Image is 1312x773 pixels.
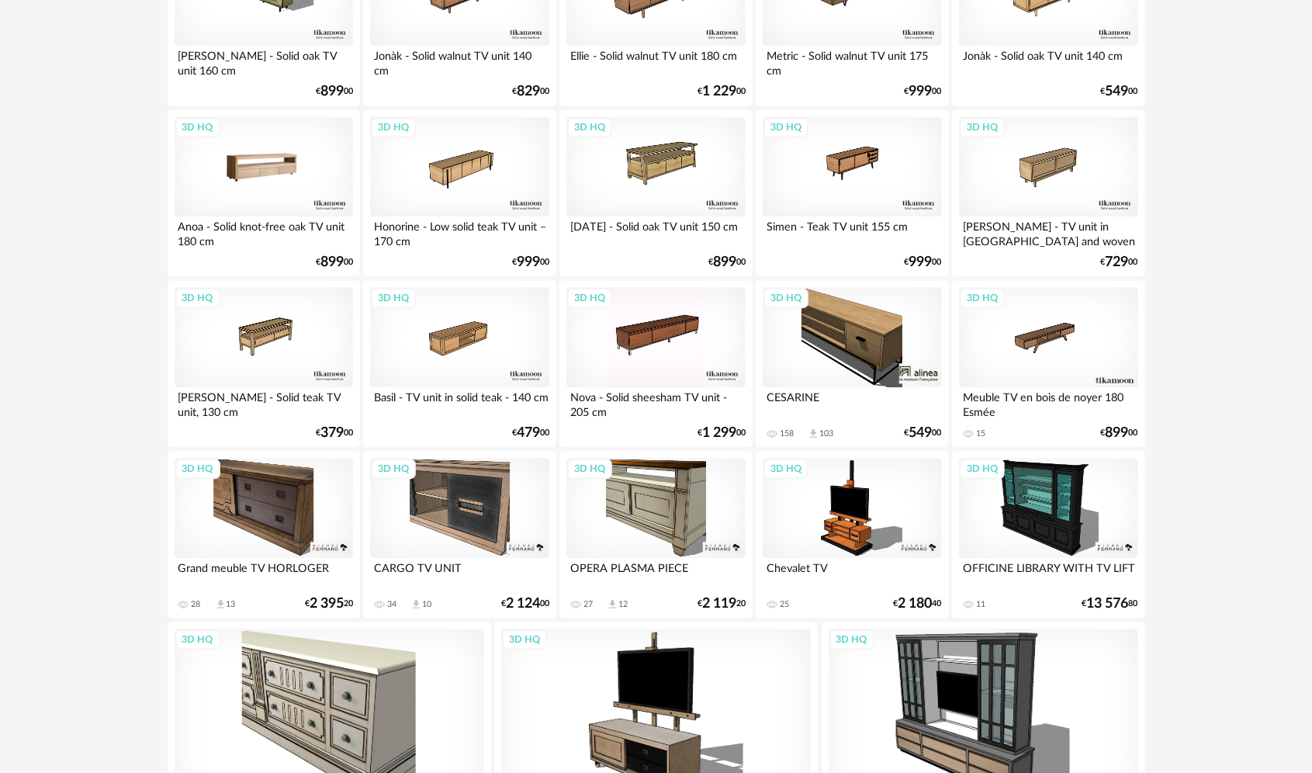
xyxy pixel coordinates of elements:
[763,117,808,137] div: 3D HQ
[512,86,549,97] div: € 00
[909,86,933,97] span: 999
[1087,598,1129,609] span: 13 576
[175,288,220,308] div: 3D HQ
[512,257,549,268] div: € 00
[959,217,1137,248] div: [PERSON_NAME] - TV unit in [GEOGRAPHIC_DATA] and woven cane, 140 cm
[756,280,948,448] a: 3D HQ CESARINE 158 Download icon 103 €54900
[370,46,549,77] div: Jonàk - Solid walnut TV unit 140 cm
[316,86,353,97] div: € 00
[370,217,549,248] div: Honorine - Low solid teak TV unit – 170 cm
[320,428,344,438] span: 379
[808,428,819,439] span: Download icon
[512,428,549,438] div: € 00
[976,599,985,610] div: 11
[905,428,942,438] div: € 00
[976,428,985,439] div: 15
[517,86,540,97] span: 829
[952,280,1144,448] a: 3D HQ Meuble TV en bois de noyer 180 Esmée 15 €89900
[363,280,556,448] a: 3D HQ Basil - TV unit in solid teak - 140 cm €47900
[959,46,1137,77] div: Jonàk - Solid oak TV unit 140 cm
[363,451,556,619] a: 3D HQ CARGO TV UNIT 34 Download icon 10 €2 12400
[909,428,933,438] span: 549
[819,428,833,439] div: 103
[175,217,353,248] div: Anoa - Solid knot-free oak TV unit 180 cm
[370,387,549,418] div: Basil - TV unit in solid teak - 140 cm
[952,109,1144,277] a: 3D HQ [PERSON_NAME] - TV unit in [GEOGRAPHIC_DATA] and woven cane, 140 cm €72900
[829,629,874,650] div: 3D HQ
[215,598,227,610] span: Download icon
[175,629,220,650] div: 3D HQ
[780,599,789,610] div: 25
[702,86,736,97] span: 1 229
[607,598,618,610] span: Download icon
[713,257,736,268] span: 899
[310,598,344,609] span: 2 395
[566,558,745,589] div: OPERA PLASMA PIECE
[502,629,547,650] div: 3D HQ
[422,599,431,610] div: 10
[618,599,628,610] div: 12
[698,598,746,609] div: € 20
[371,459,416,479] div: 3D HQ
[559,280,752,448] a: 3D HQ Nova - Solid sheesham TV unit - 205 cm €1 29900
[320,86,344,97] span: 899
[698,428,746,438] div: € 00
[1106,257,1129,268] span: 729
[898,598,933,609] span: 2 180
[501,598,549,609] div: € 00
[1106,428,1129,438] span: 899
[960,117,1005,137] div: 3D HQ
[708,257,746,268] div: € 00
[567,459,612,479] div: 3D HQ
[175,558,353,589] div: Grand meuble TV HORLOGER
[698,86,746,97] div: € 00
[371,288,416,308] div: 3D HQ
[566,387,745,418] div: Nova - Solid sheesham TV unit - 205 cm
[506,598,540,609] span: 2 124
[175,459,220,479] div: 3D HQ
[756,109,948,277] a: 3D HQ Simen - Teak TV unit 155 cm €99900
[909,257,933,268] span: 999
[567,288,612,308] div: 3D HQ
[1082,598,1138,609] div: € 80
[763,459,808,479] div: 3D HQ
[959,387,1137,418] div: Meuble TV en bois de noyer 180 Esmée
[168,280,360,448] a: 3D HQ [PERSON_NAME] - Solid teak TV unit, 130 cm €37900
[960,288,1005,308] div: 3D HQ
[763,288,808,308] div: 3D HQ
[517,257,540,268] span: 999
[702,428,736,438] span: 1 299
[894,598,942,609] div: € 40
[566,217,745,248] div: [DATE] - Solid oak TV unit 150 cm
[756,451,948,619] a: 3D HQ Chevalet TV 25 €2 18040
[960,459,1005,479] div: 3D HQ
[1101,257,1138,268] div: € 00
[702,598,736,609] span: 2 119
[559,451,752,619] a: 3D HQ OPERA PLASMA PIECE 27 Download icon 12 €2 11920
[567,117,612,137] div: 3D HQ
[168,451,360,619] a: 3D HQ Grand meuble TV HORLOGER 28 Download icon 13 €2 39520
[763,46,941,77] div: Metric - Solid walnut TV unit 175 cm
[1101,428,1138,438] div: € 00
[175,117,220,137] div: 3D HQ
[316,257,353,268] div: € 00
[371,117,416,137] div: 3D HQ
[566,46,745,77] div: Ellie - Solid walnut TV unit 180 cm
[363,109,556,277] a: 3D HQ Honorine - Low solid teak TV unit – 170 cm €99900
[316,428,353,438] div: € 00
[175,46,353,77] div: [PERSON_NAME] - Solid oak TV unit 160 cm
[517,428,540,438] span: 479
[905,257,942,268] div: € 00
[905,86,942,97] div: € 00
[320,257,344,268] span: 899
[305,598,353,609] div: € 20
[559,109,752,277] a: 3D HQ [DATE] - Solid oak TV unit 150 cm €89900
[387,599,396,610] div: 34
[1101,86,1138,97] div: € 00
[952,451,1144,619] a: 3D HQ OFFICINE LIBRARY WITH TV LIFT 11 €13 57680
[1106,86,1129,97] span: 549
[370,558,549,589] div: CARGO TV UNIT
[227,599,236,610] div: 13
[763,217,941,248] div: Simen - Teak TV unit 155 cm
[168,109,360,277] a: 3D HQ Anoa - Solid knot-free oak TV unit 180 cm €89900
